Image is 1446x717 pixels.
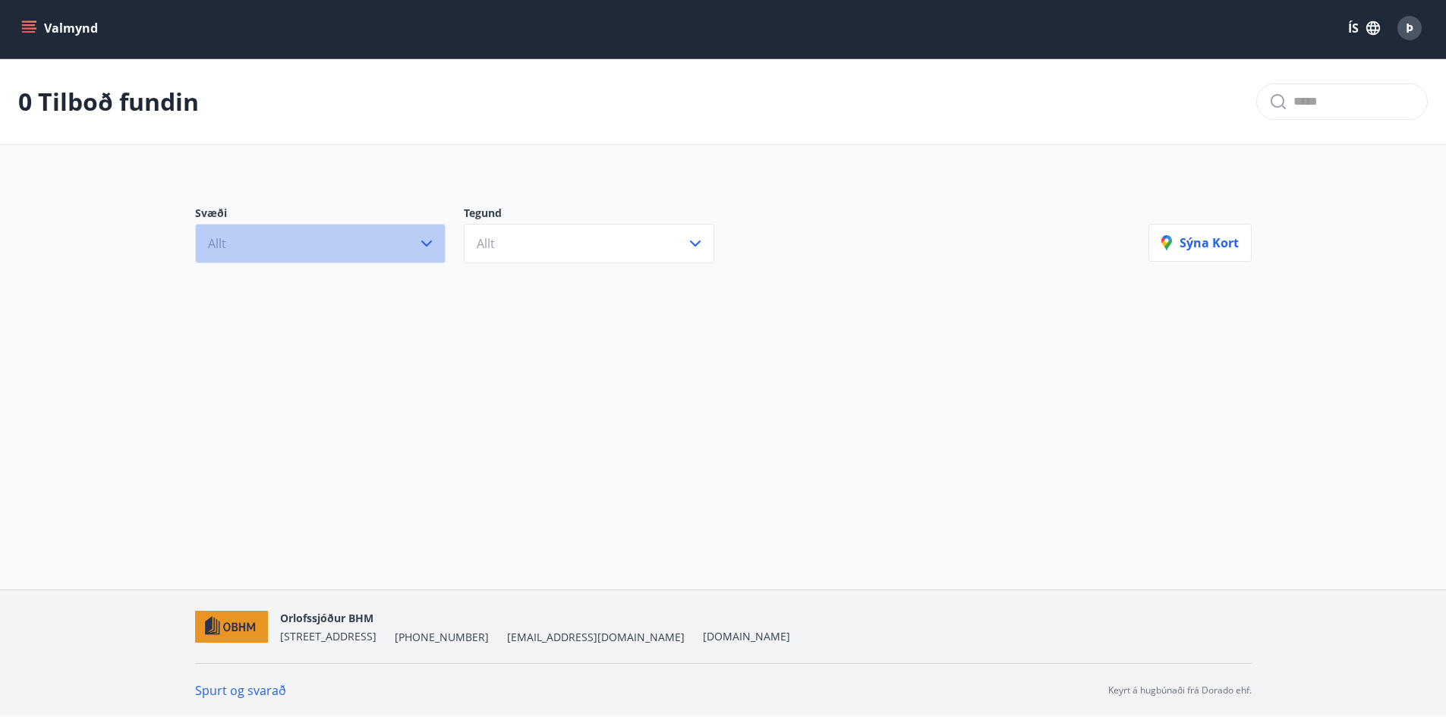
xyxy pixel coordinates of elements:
button: ÍS [1340,14,1388,42]
button: Allt [195,224,446,263]
a: Spurt og svarað [195,682,286,699]
span: [EMAIL_ADDRESS][DOMAIN_NAME] [507,630,685,645]
p: Tegund [464,206,732,224]
button: Sýna kort [1148,224,1252,262]
button: menu [18,14,104,42]
img: c7HIBRK87IHNqKbXD1qOiSZFdQtg2UzkX3TnRQ1O.png [195,611,269,643]
p: Keyrt á hugbúnaði frá Dorado ehf. [1108,684,1252,697]
span: [STREET_ADDRESS] [280,629,376,643]
button: Þ [1391,10,1428,46]
p: Sýna kort [1161,234,1239,251]
p: Svæði [195,206,464,224]
span: Allt [208,235,226,252]
span: Allt [477,235,495,252]
p: 0 Tilboð fundin [18,85,199,118]
span: Orlofssjóður BHM [280,611,373,625]
span: Þ [1406,20,1413,36]
span: [PHONE_NUMBER] [395,630,489,645]
a: [DOMAIN_NAME] [703,629,790,643]
button: Allt [464,224,714,263]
